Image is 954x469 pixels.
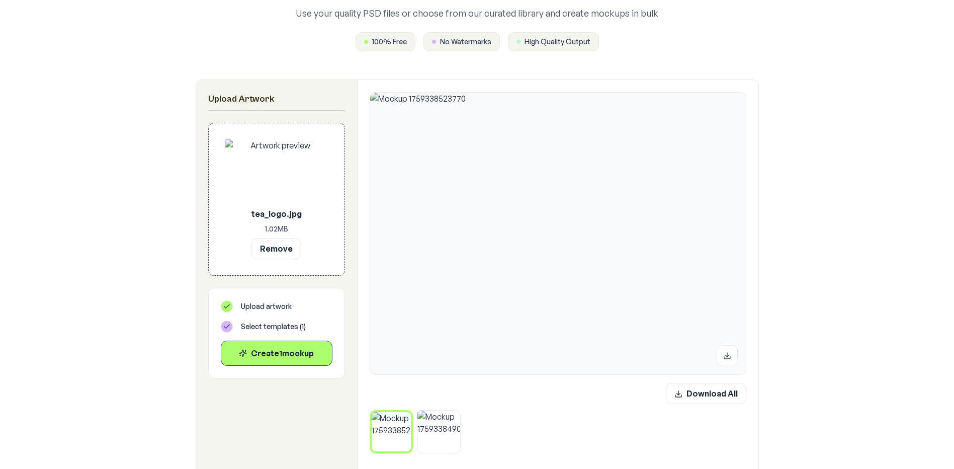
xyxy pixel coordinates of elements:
img: Mockup 1759338523770 [370,93,746,374]
span: Upload artwork [241,301,292,311]
button: Download All [666,383,746,404]
button: Download mockup [717,345,738,366]
img: Mockup 1759338523770 [372,412,411,452]
h2: Upload Artwork [208,92,345,106]
img: Artwork preview [225,139,328,204]
button: Remove [251,238,301,259]
button: Create1mockup [221,341,332,366]
span: High Quality Output [525,37,590,47]
span: No Watermarks [440,37,491,47]
p: tea_logo.jpg [225,208,328,220]
span: 100% Free [372,37,407,47]
p: Use your quality PSD files or choose from our curated library and create mockups in bulk [252,6,703,20]
div: Create 1 mockup [229,347,324,359]
p: 1.02 MB [225,224,328,234]
img: Mockup 1759338490194 [417,411,460,453]
span: Select templates ( 1 ) [241,322,306,332]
